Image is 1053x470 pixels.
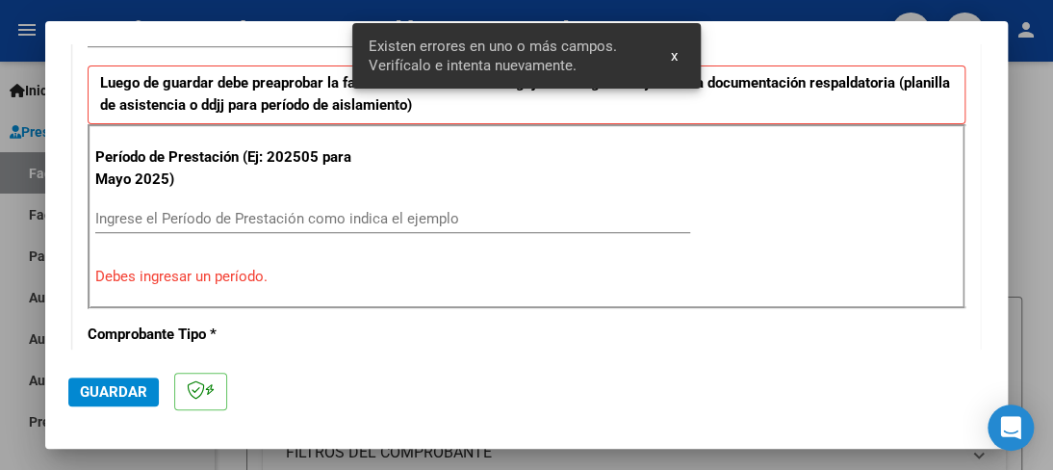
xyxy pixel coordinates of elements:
[95,266,958,288] p: Debes ingresar un período.
[671,47,678,65] span: x
[655,39,693,73] button: x
[80,383,147,401] span: Guardar
[88,324,351,346] p: Comprobante Tipo *
[68,378,159,406] button: Guardar
[100,74,950,114] strong: Luego de guardar debe preaprobar la factura asociandola a un legajo de integración y subir la doc...
[95,146,354,190] p: Período de Prestación (Ej: 202505 para Mayo 2025)
[368,37,647,75] span: Existen errores en uno o más campos. Verifícalo e intenta nuevamente.
[988,405,1034,451] div: Open Intercom Messenger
